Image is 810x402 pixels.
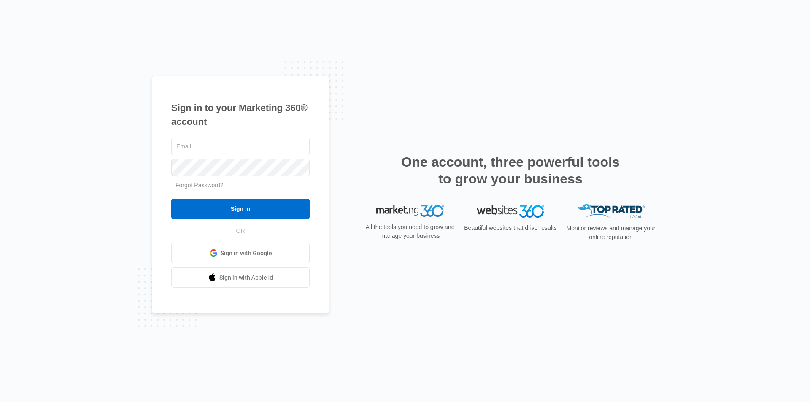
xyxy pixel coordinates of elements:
[171,267,310,288] a: Sign in with Apple Id
[363,223,457,240] p: All the tools you need to grow and manage your business
[171,101,310,129] h1: Sign in to your Marketing 360® account
[463,224,558,232] p: Beautiful websites that drive results
[171,243,310,263] a: Sign in with Google
[175,182,224,189] a: Forgot Password?
[221,249,272,258] span: Sign in with Google
[577,205,645,219] img: Top Rated Local
[564,225,658,243] p: Monitor reviews and manage your online reputation
[477,205,544,217] img: Websites 360
[171,199,310,219] input: Sign In
[376,205,444,217] img: Marketing 360
[230,227,251,235] span: OR
[219,273,273,282] span: Sign in with Apple Id
[171,138,310,155] input: Email
[399,154,622,187] h2: One account, three powerful tools to grow your business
